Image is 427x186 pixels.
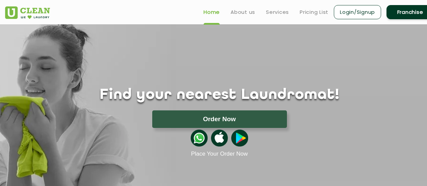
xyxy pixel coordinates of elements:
[5,6,50,19] img: UClean Laundry and Dry Cleaning
[211,130,228,147] img: apple-icon.png
[191,151,248,157] a: Place Your Order Now
[152,110,287,128] button: Order Now
[231,8,255,16] a: About us
[191,130,208,147] img: whatsappicon.png
[231,130,248,147] img: playstoreicon.png
[300,8,328,16] a: Pricing List
[204,8,220,16] a: Home
[334,5,381,19] a: Login/Signup
[266,8,289,16] a: Services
